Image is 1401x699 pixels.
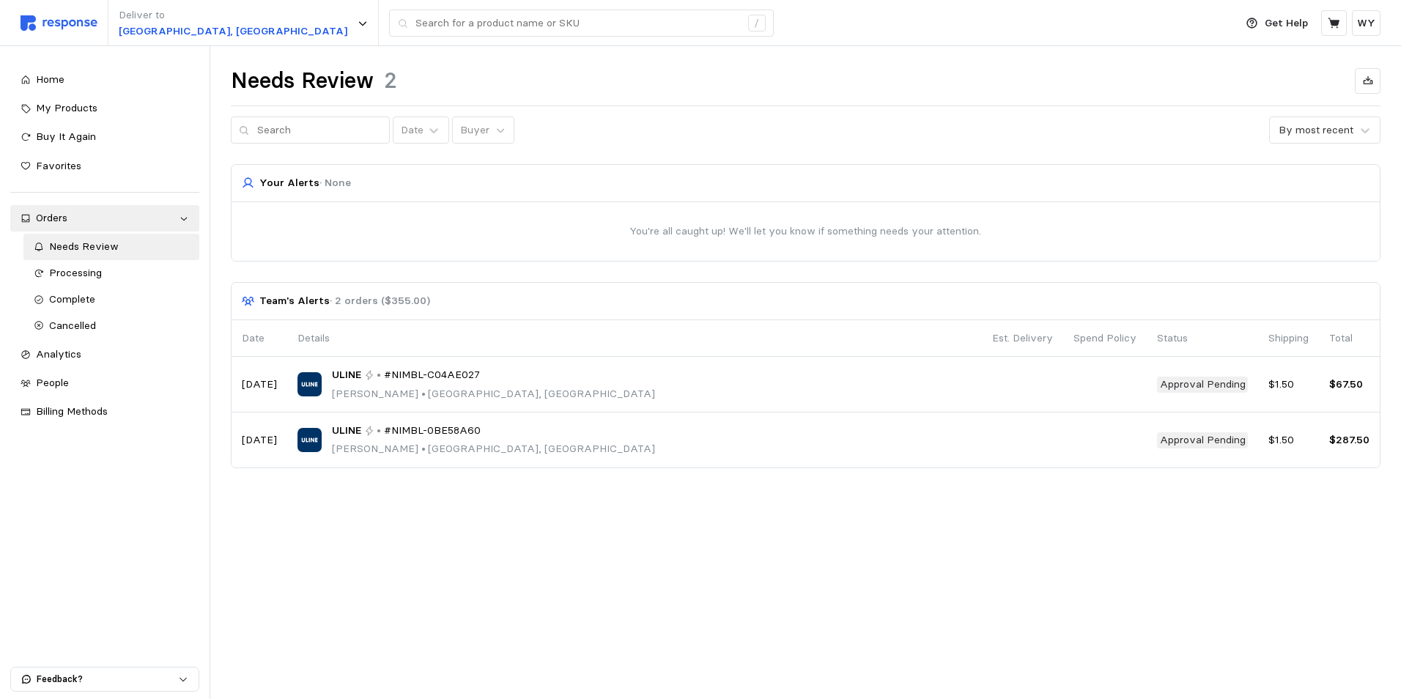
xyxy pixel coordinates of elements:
[1357,15,1375,32] p: WY
[401,122,424,138] div: Date
[242,330,277,347] p: Date
[1329,330,1369,347] p: Total
[257,117,382,144] input: Search
[23,260,199,286] a: Processing
[297,330,972,347] p: Details
[10,153,199,180] a: Favorites
[418,387,428,400] span: •
[10,370,199,396] a: People
[119,23,347,40] p: [GEOGRAPHIC_DATA], [GEOGRAPHIC_DATA]
[1268,330,1309,347] p: Shipping
[36,101,97,114] span: My Products
[1329,432,1369,448] p: $287.50
[1279,122,1353,138] div: By most recent
[1329,377,1369,393] p: $67.50
[10,399,199,425] a: Billing Methods
[992,330,1053,347] p: Est. Delivery
[23,286,199,313] a: Complete
[332,423,361,439] span: ULINE
[384,367,480,383] span: #NIMBL-C04AE027
[49,266,102,279] span: Processing
[297,428,322,452] img: ULINE
[1352,10,1380,36] button: WY
[36,130,96,143] span: Buy It Again
[1268,432,1309,448] p: $1.50
[418,442,428,455] span: •
[452,116,514,144] button: Buyer
[49,240,119,253] span: Needs Review
[330,294,430,307] span: · 2 orders ($355.00)
[259,175,351,191] p: Your Alerts
[1265,15,1308,32] p: Get Help
[36,210,174,226] div: Orders
[21,15,97,31] img: svg%3e
[377,423,381,439] p: •
[1160,432,1246,448] p: Approval Pending
[36,404,108,418] span: Billing Methods
[242,432,277,448] p: [DATE]
[10,95,199,122] a: My Products
[23,234,199,260] a: Needs Review
[36,376,69,389] span: People
[37,673,178,686] p: Feedback?
[231,67,374,95] h1: Needs Review
[332,367,361,383] span: ULINE
[377,367,381,383] p: •
[1073,330,1136,347] p: Spend Policy
[460,122,489,138] p: Buyer
[23,313,199,339] a: Cancelled
[119,7,347,23] p: Deliver to
[332,386,655,402] p: [PERSON_NAME] [GEOGRAPHIC_DATA], [GEOGRAPHIC_DATA]
[10,205,199,232] a: Orders
[10,124,199,150] a: Buy It Again
[332,441,655,457] p: [PERSON_NAME] [GEOGRAPHIC_DATA], [GEOGRAPHIC_DATA]
[259,293,430,309] p: Team's Alerts
[1157,330,1248,347] p: Status
[1160,377,1246,393] p: Approval Pending
[1238,10,1317,37] button: Get Help
[748,15,766,32] div: /
[49,319,96,332] span: Cancelled
[36,347,81,360] span: Analytics
[242,377,277,393] p: [DATE]
[49,292,95,306] span: Complete
[384,423,481,439] span: #NIMBL-0BE58A60
[1268,377,1309,393] p: $1.50
[36,159,81,172] span: Favorites
[415,10,740,37] input: Search for a product name or SKU
[384,67,397,95] h1: 2
[297,372,322,396] img: ULINE
[10,67,199,93] a: Home
[36,73,64,86] span: Home
[10,341,199,368] a: Analytics
[319,176,351,189] span: · None
[11,667,199,691] button: Feedback?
